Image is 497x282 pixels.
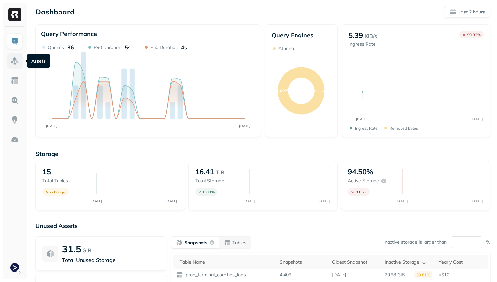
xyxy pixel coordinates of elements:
img: Terminal [10,263,19,272]
p: Storage [35,150,490,158]
text: 100% [278,88,288,93]
p: <$10 [439,272,485,278]
div: Snapshots [280,259,325,265]
p: Ingress Rate [348,41,377,47]
p: 15 [42,167,51,176]
p: Queries [48,44,64,51]
div: Assets [27,54,50,68]
p: Unused Assets [35,222,490,230]
p: 94.50% [348,167,373,176]
img: Insights [11,116,19,124]
p: Dashboard [35,7,75,16]
img: table [177,272,183,278]
p: Ingress Rate [355,126,378,131]
tspan: [DATE] [244,199,255,203]
p: Inactive storage is larger than [383,239,447,245]
img: Asset Explorer [11,76,19,85]
p: TiB [216,168,224,176]
p: GiB [83,246,91,254]
tspan: [DATE] [396,199,408,203]
p: 36 [67,44,74,51]
p: P50 Duration [150,44,178,51]
p: 33.61% [414,271,432,278]
p: KiB/s [365,32,377,40]
p: Query Engines [272,31,331,39]
tspan: [DATE] [166,199,177,203]
p: 0.09 % [203,190,215,194]
p: Snapshots [184,240,207,246]
div: Table Name [180,259,273,265]
img: Query Explorer [11,96,19,105]
p: 0.05 % [356,190,367,194]
p: Query Performance [41,30,97,38]
img: Assets [11,57,19,65]
button: Last 2 hours [444,6,490,18]
tspan: [DATE] [319,199,330,203]
tspan: [DATE] [46,124,58,128]
p: Inactive Storage [385,259,419,265]
p: 29.98 GiB [385,272,405,278]
p: Total tables [42,178,90,184]
p: 99.32 % [467,32,481,37]
tspan: [DATE] [471,199,483,203]
p: 4s [181,44,187,51]
p: 5.39 [348,31,363,40]
p: Athena [278,45,294,52]
p: Last 2 hours [458,9,485,15]
img: Dashboard [11,37,19,45]
tspan: [DATE] [239,124,250,128]
p: % [486,239,490,245]
p: Removed bytes [390,126,418,131]
p: Total storage [195,178,243,184]
p: Tables [232,240,246,246]
a: prod_terminal_core.hos_logs [183,272,246,278]
p: No change [46,190,65,194]
p: [DATE] [332,272,346,278]
p: P90 Duration [94,44,121,51]
img: Optimization [11,136,19,144]
p: 5s [125,44,130,51]
div: Yearly Cost [439,259,485,265]
div: Oldest Snapshot [332,259,378,265]
p: 16.41 [195,167,214,176]
p: Total Unused Storage [62,256,160,264]
tspan: [DATE] [356,117,367,121]
tspan: [DATE] [91,199,102,203]
p: 4,409 [280,272,291,278]
p: 31.5 [62,243,81,255]
p: prod_terminal_core.hos_logs [184,272,246,278]
tspan: [DATE] [471,117,483,121]
img: Ryft [8,8,21,21]
p: Active storage [348,178,379,184]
